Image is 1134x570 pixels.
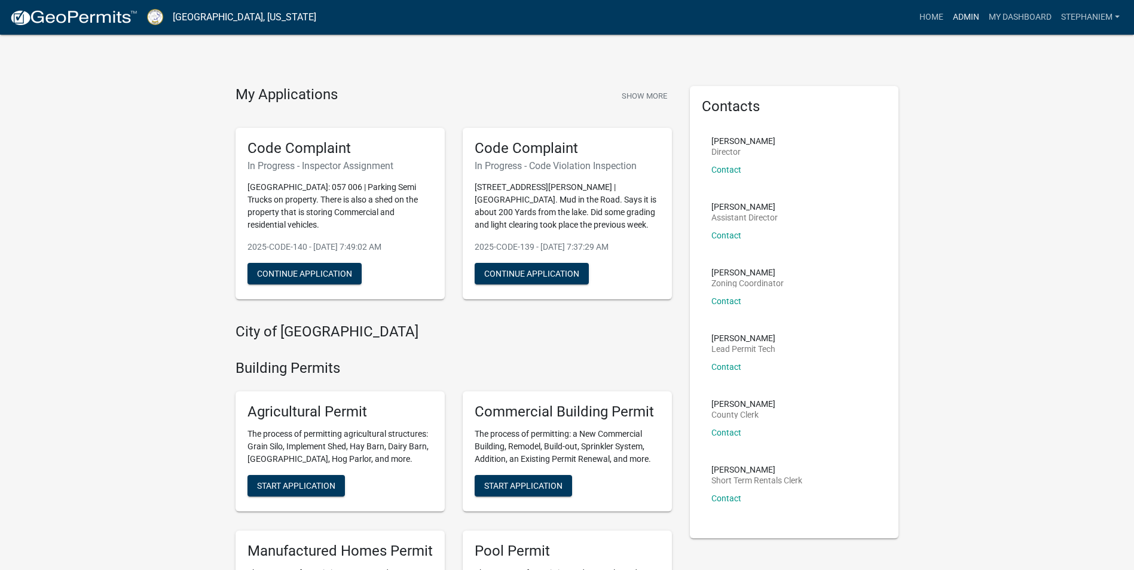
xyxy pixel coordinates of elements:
p: [PERSON_NAME] [711,400,775,408]
a: Contact [711,428,741,437]
p: 2025-CODE-140 - [DATE] 7:49:02 AM [247,241,433,253]
h5: Commercial Building Permit [475,403,660,421]
a: Contact [711,231,741,240]
h6: In Progress - Code Violation Inspection [475,160,660,171]
p: The process of permitting: a New Commercial Building, Remodel, Build-out, Sprinkler System, Addit... [475,428,660,465]
p: [PERSON_NAME] [711,203,778,211]
button: Show More [617,86,672,106]
a: Contact [711,165,741,174]
span: Start Application [484,480,563,490]
p: Short Term Rentals Clerk [711,476,802,485]
p: [GEOGRAPHIC_DATA]: 057 006 | Parking Semi Trucks on property. There is also a shed on the propert... [247,181,433,231]
span: Start Application [257,480,335,490]
h5: Code Complaint [247,140,433,157]
p: [PERSON_NAME] [711,465,802,474]
img: Putnam County, Georgia [147,9,163,25]
a: Contact [711,362,741,372]
h5: Pool Permit [475,543,660,560]
button: Start Application [475,475,572,497]
p: [STREET_ADDRESS][PERSON_NAME] | [GEOGRAPHIC_DATA]. Mud in the Road. Says it is about 200 Yards fr... [475,181,660,231]
p: [PERSON_NAME] [711,137,775,145]
p: County Clerk [711,410,775,419]
button: Continue Application [247,263,362,284]
h5: Code Complaint [475,140,660,157]
p: 2025-CODE-139 - [DATE] 7:37:29 AM [475,241,660,253]
h4: Building Permits [236,360,672,377]
a: Home [915,6,948,29]
p: The process of permitting agricultural structures: Grain Silo, Implement Shed, Hay Barn, Dairy Ba... [247,428,433,465]
h4: City of [GEOGRAPHIC_DATA] [236,323,672,341]
h5: Agricultural Permit [247,403,433,421]
a: StephanieM [1056,6,1124,29]
p: Zoning Coordinator [711,279,784,287]
p: Assistant Director [711,213,778,222]
a: My Dashboard [984,6,1056,29]
a: Contact [711,296,741,306]
p: Lead Permit Tech [711,345,775,353]
h6: In Progress - Inspector Assignment [247,160,433,171]
h4: My Applications [236,86,338,104]
p: [PERSON_NAME] [711,268,784,277]
h5: Contacts [702,98,887,115]
p: [PERSON_NAME] [711,334,775,342]
a: Contact [711,494,741,503]
a: Admin [948,6,984,29]
p: Director [711,148,775,156]
a: [GEOGRAPHIC_DATA], [US_STATE] [173,7,316,27]
h5: Manufactured Homes Permit [247,543,433,560]
button: Start Application [247,475,345,497]
button: Continue Application [475,263,589,284]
